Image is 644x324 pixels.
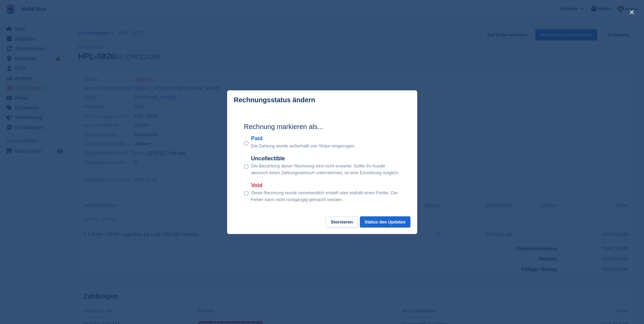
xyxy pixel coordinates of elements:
button: Status des Updates [360,216,410,228]
h2: Rechnung markieren als... [244,122,400,132]
button: close [626,7,637,18]
label: Uncollectible [251,155,400,163]
p: Diese Rechnung wurde versehentlich erstellt oder enthält einen Fehler. Der Fehler kann nicht rück... [251,190,400,203]
p: Die Bezahlung dieser Rechnung wird nicht erwartet. Sollte Ihr Kunde dennoch einen Zahlungsversuch... [251,163,400,176]
label: Paid [251,134,356,143]
p: Rechnungsstatus ändern [234,96,315,104]
label: Void [251,181,400,190]
p: Die Zahlung wurde außerhalb von Stripe eingezogen. [251,143,356,149]
button: Stornieren [326,216,357,228]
